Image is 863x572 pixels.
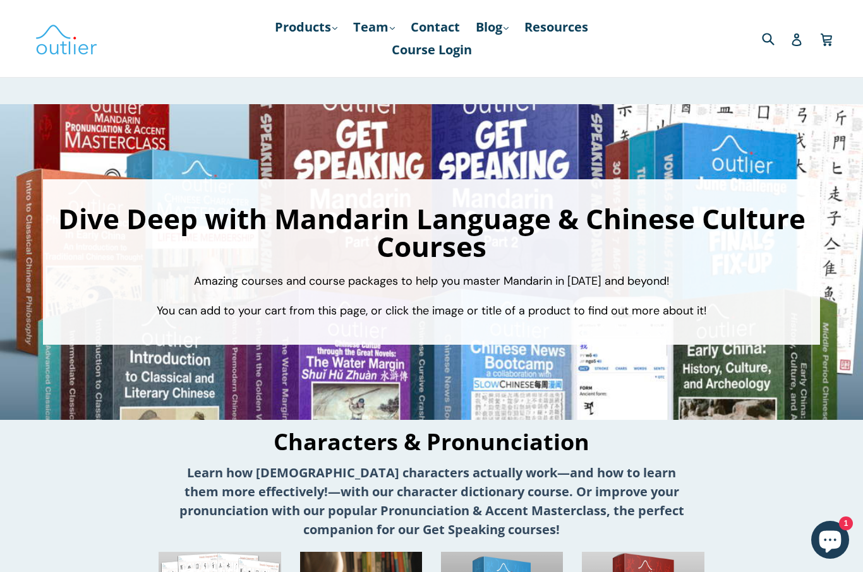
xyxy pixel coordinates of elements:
[269,16,344,39] a: Products
[469,16,515,39] a: Blog
[385,39,478,61] a: Course Login
[807,521,853,562] inbox-online-store-chat: Shopify online store chat
[179,464,684,538] strong: Learn how [DEMOGRAPHIC_DATA] characters actually work—and how to learn them more effectively!—wit...
[759,25,794,51] input: Search
[194,273,670,289] span: Amazing courses and course packages to help you master Mandarin in [DATE] and beyond!
[404,16,466,39] a: Contact
[56,205,807,260] h1: Dive Deep with Mandarin Language & Chinese Culture Courses
[157,303,707,318] span: You can add to your cart from this page, or click the image or title of a product to find out mor...
[347,16,401,39] a: Team
[35,20,98,57] img: Outlier Linguistics
[518,16,594,39] a: Resources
